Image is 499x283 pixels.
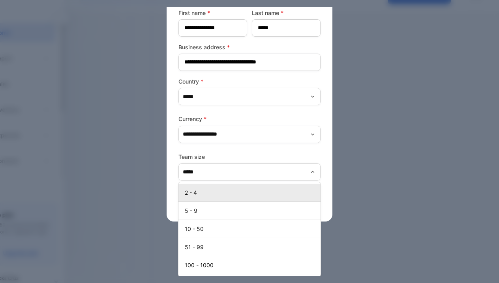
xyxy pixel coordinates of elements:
[178,153,321,161] label: Team size
[178,77,321,86] label: Country
[185,261,317,269] p: 100 - 1000
[185,243,317,251] p: 51 - 99
[252,9,321,17] label: Last name
[185,188,317,197] p: 2 - 4
[185,207,317,215] p: 5 - 9
[178,115,321,123] label: Currency
[178,9,247,17] label: First name
[178,43,321,51] label: Business address
[185,225,317,233] p: 10 - 50
[344,2,499,283] iframe: LiveChat chat widget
